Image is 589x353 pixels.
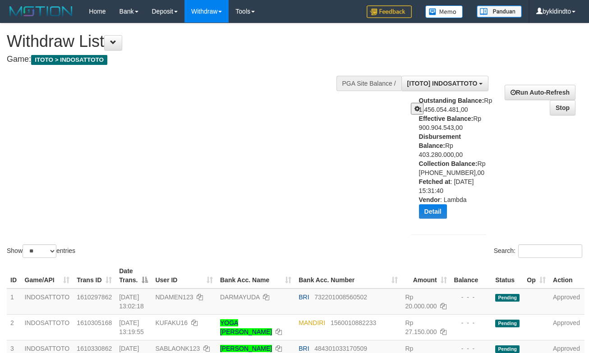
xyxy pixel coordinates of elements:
span: Rp 27.150.000 [405,319,437,335]
td: INDOSATTOTO [21,289,74,315]
td: Approved [549,314,584,340]
span: BRI [299,345,309,352]
th: Balance [451,263,492,289]
span: Pending [495,294,520,302]
b: Outstanding Balance: [419,97,484,104]
span: 1610305168 [77,319,112,326]
span: MANDIRI [299,319,325,326]
th: Op: activate to sort column ascending [523,263,549,289]
span: Copy 732201008560502 to clipboard [314,293,367,301]
td: 2 [7,314,21,340]
label: Show entries [7,244,75,258]
a: Run Auto-Refresh [505,85,575,100]
h1: Withdraw List [7,32,384,50]
b: Vendor [419,196,440,203]
th: Status [492,263,523,289]
b: Collection Balance: [419,160,478,167]
th: Trans ID: activate to sort column ascending [73,263,115,289]
div: - - - [454,318,488,327]
span: NDAMEN123 [155,293,193,301]
span: [DATE] 13:19:55 [119,319,144,335]
span: BRI [299,293,309,301]
span: Pending [495,320,520,327]
b: Fetched at [419,178,451,185]
span: 1610297862 [77,293,112,301]
span: Copy 1560010882233 to clipboard [331,319,376,326]
a: DARMAYUDA [220,293,260,301]
b: Effective Balance: [419,115,474,122]
a: Stop [550,100,575,115]
select: Showentries [23,244,56,258]
span: 1610330862 [77,345,112,352]
button: Detail [419,204,447,219]
span: KUFAKU16 [155,319,188,326]
span: SABLAONK123 [155,345,200,352]
b: Disbursement Balance: [419,133,461,149]
img: panduan.png [477,5,522,18]
div: Rp 1.456.054.481,00 Rp 900.904.543,00 Rp 403.280.000,00 Rp [PHONE_NUMBER],00 : [DATE] 15:31:40 : ... [419,96,493,225]
label: Search: [494,244,582,258]
span: Rp 20.000.000 [405,293,437,310]
th: User ID: activate to sort column ascending [152,263,216,289]
th: ID [7,263,21,289]
span: Pending [495,345,520,353]
td: INDOSATTOTO [21,314,74,340]
h4: Game: [7,55,384,64]
div: - - - [454,293,488,302]
input: Search: [518,244,582,258]
td: Approved [549,289,584,315]
td: 1 [7,289,21,315]
img: Feedback.jpg [367,5,412,18]
th: Bank Acc. Number: activate to sort column ascending [295,263,401,289]
button: [ITOTO] INDOSATTOTO [401,76,489,91]
span: Copy 484301033170509 to clipboard [314,345,367,352]
a: [PERSON_NAME] [220,345,272,352]
span: ITOTO > INDOSATTOTO [31,55,107,65]
img: Button%20Memo.svg [425,5,463,18]
th: Amount: activate to sort column ascending [401,263,450,289]
a: YOGA [PERSON_NAME] [220,319,272,335]
span: [DATE] 13:02:18 [119,293,144,310]
th: Bank Acc. Name: activate to sort column ascending [216,263,295,289]
div: PGA Site Balance / [336,76,401,91]
th: Date Trans.: activate to sort column descending [115,263,152,289]
img: MOTION_logo.png [7,5,75,18]
span: [ITOTO] INDOSATTOTO [407,80,478,87]
div: - - - [454,344,488,353]
th: Action [549,263,584,289]
th: Game/API: activate to sort column ascending [21,263,74,289]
